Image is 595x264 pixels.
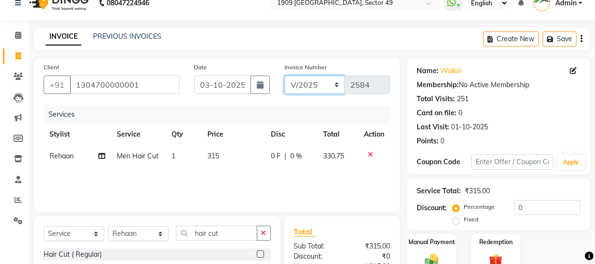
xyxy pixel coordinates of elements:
button: Save [543,31,577,47]
th: Stylist [44,124,111,145]
th: Disc [265,124,317,145]
div: ₹0 [342,251,397,262]
div: Services [45,106,397,124]
div: Sub Total: [287,241,342,251]
div: 251 [457,94,469,104]
div: ₹315.00 [342,241,397,251]
div: 0 [440,136,444,146]
label: Invoice Number [284,63,327,72]
div: Coupon Code [417,157,471,167]
span: | [284,151,286,161]
div: ₹315.00 [465,186,490,196]
label: Redemption [479,238,513,247]
a: Walkin [440,66,462,76]
div: Hair Cut ( Regular) [44,249,102,260]
span: 0 F [271,151,281,161]
span: Total [294,227,316,237]
div: 0 [458,108,462,118]
span: Rehaan [49,152,74,160]
span: 0 % [290,151,302,161]
th: Total [317,124,358,145]
div: Card on file: [417,108,456,118]
th: Qty [166,124,202,145]
div: Points: [417,136,438,146]
button: +91 [44,76,71,94]
th: Action [358,124,390,145]
span: Men Hair Cut [117,152,158,160]
div: No Active Membership [417,80,580,90]
label: Client [44,63,59,72]
div: Last Visit: [417,122,449,132]
input: Search or Scan [176,226,257,241]
th: Price [202,124,265,145]
button: Create New [483,31,539,47]
input: Enter Offer / Coupon Code [471,155,553,170]
input: Search by Name/Mobile/Email/Code [70,76,180,94]
a: PREVIOUS INVOICES [93,32,161,41]
label: Fixed [464,215,478,224]
div: Membership: [417,80,459,90]
th: Service [111,124,166,145]
span: 1 [172,152,175,160]
span: 315 [207,152,219,160]
label: Date [194,63,207,72]
div: Discount: [417,203,447,213]
div: Name: [417,66,438,76]
span: 330.75 [323,152,344,160]
div: Service Total: [417,186,461,196]
button: Apply [557,155,585,170]
div: Discount: [287,251,342,262]
a: INVOICE [46,28,81,46]
div: Total Visits: [417,94,455,104]
div: 01-10-2025 [451,122,488,132]
label: Manual Payment [408,238,455,247]
label: Percentage [464,202,495,211]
